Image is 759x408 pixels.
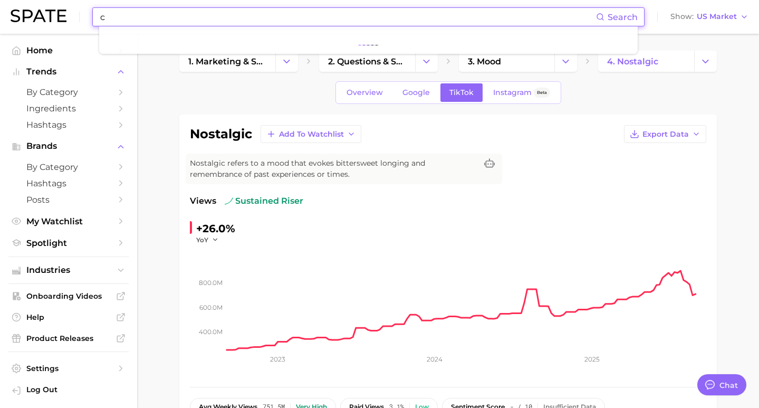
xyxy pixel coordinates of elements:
a: TikTok [440,83,483,102]
span: by Category [26,87,111,97]
a: 3. mood [459,51,555,72]
span: Home [26,45,111,55]
span: Ingredients [26,103,111,113]
a: InstagramBeta [484,83,559,102]
span: Google [402,88,430,97]
button: Trends [8,64,129,80]
span: Help [26,312,111,322]
button: Industries [8,262,129,278]
span: Beta [537,88,547,97]
span: Show [670,14,694,20]
span: sustained riser [225,195,303,207]
a: 1. marketing & sales [179,51,275,72]
span: Search [608,12,638,22]
button: Add to Watchlist [261,125,361,143]
span: Overview [347,88,383,97]
a: Help [8,309,129,325]
tspan: 800.0m [199,279,223,287]
tspan: 2023 [270,355,285,363]
a: 2. questions & sentiment [319,51,415,72]
span: My Watchlist [26,216,111,226]
span: by Category [26,162,111,172]
span: Instagram [493,88,532,97]
tspan: 2025 [584,355,600,363]
img: SPATE [11,10,66,22]
span: Onboarding Videos [26,291,111,301]
button: Change Category [415,51,438,72]
a: Overview [338,83,392,102]
a: Ingredients [8,100,129,117]
button: ShowUS Market [668,10,751,24]
div: +26.0% [196,220,235,237]
a: Hashtags [8,117,129,133]
a: Hashtags [8,175,129,192]
a: Spotlight [8,235,129,251]
span: TikTok [449,88,474,97]
a: by Category [8,84,129,100]
tspan: 400.0m [199,328,223,336]
span: 1. marketing & sales [188,56,266,67]
a: Home [8,42,129,59]
span: Settings [26,364,111,373]
button: YoY [196,235,219,244]
span: YoY [196,235,208,244]
button: Change Category [554,51,577,72]
button: Brands [8,138,129,154]
span: Brands [26,141,111,151]
span: Nostalgic refers to a mood that evokes bittersweet longing and remembrance of past experiences or... [190,158,477,180]
span: Export Data [642,130,689,139]
a: by Category [8,159,129,175]
span: US Market [697,14,737,20]
button: Change Category [275,51,298,72]
a: Google [393,83,439,102]
button: Change Category [694,51,717,72]
tspan: 600.0m [199,303,223,311]
span: 3. mood [468,56,501,67]
button: Export Data [624,125,706,143]
a: Posts [8,192,129,208]
a: 4. nostalgic [598,51,694,72]
a: Log out. Currently logged in with e-mail emilydy@benefitcosmetics.com. [8,382,129,400]
span: Hashtags [26,178,111,188]
input: Search here for a brand, industry, or ingredient [99,8,596,26]
span: Product Releases [26,334,111,343]
span: 4. nostalgic [607,56,658,67]
img: sustained riser [225,197,233,205]
span: Views [190,195,216,207]
a: My Watchlist [8,213,129,230]
a: Product Releases [8,330,129,346]
span: Spotlight [26,238,111,248]
span: Add to Watchlist [279,130,344,139]
span: Hashtags [26,120,111,130]
a: Onboarding Videos [8,288,129,304]
h1: nostalgic [190,128,252,140]
span: Posts [26,195,111,205]
span: 2. questions & sentiment [328,56,406,67]
span: Trends [26,67,111,77]
span: Industries [26,265,111,275]
tspan: 2024 [427,355,443,363]
span: Log Out [26,385,120,394]
a: Settings [8,360,129,376]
